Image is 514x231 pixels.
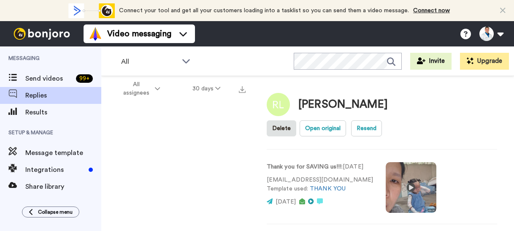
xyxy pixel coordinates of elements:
[25,73,73,84] span: Send videos
[119,80,153,97] span: All assignees
[460,53,509,70] button: Upgrade
[76,74,93,83] div: 99 +
[89,27,102,41] img: vm-color.svg
[25,148,101,158] span: Message template
[298,98,388,111] div: [PERSON_NAME]
[413,8,450,14] a: Connect now
[119,8,409,14] span: Connect your tool and get all your customers loading into a tasklist so you can send them a video...
[25,90,101,101] span: Replies
[351,120,382,136] button: Resend
[25,165,85,175] span: Integrations
[239,86,246,93] img: export.svg
[121,57,178,67] span: All
[38,209,73,215] span: Collapse menu
[267,176,373,193] p: [EMAIL_ADDRESS][DOMAIN_NAME] Template used:
[267,164,341,170] strong: Thank you for SAVING us!!!
[310,186,346,192] a: THANK YOU
[236,82,248,95] button: Export all results that match these filters now.
[68,3,115,18] div: animation
[25,182,101,192] span: Share library
[300,120,346,136] button: Open original
[267,163,373,171] p: : [DATE]
[10,28,73,40] img: bj-logo-header-white.svg
[22,207,79,217] button: Collapse menu
[25,107,101,117] span: Results
[107,28,171,40] span: Video messaging
[267,120,296,136] button: Delete
[276,199,296,205] span: [DATE]
[176,81,237,96] button: 30 days
[267,93,290,116] img: Image of Raina Levy
[410,53,452,70] button: Invite
[103,77,176,101] button: All assignees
